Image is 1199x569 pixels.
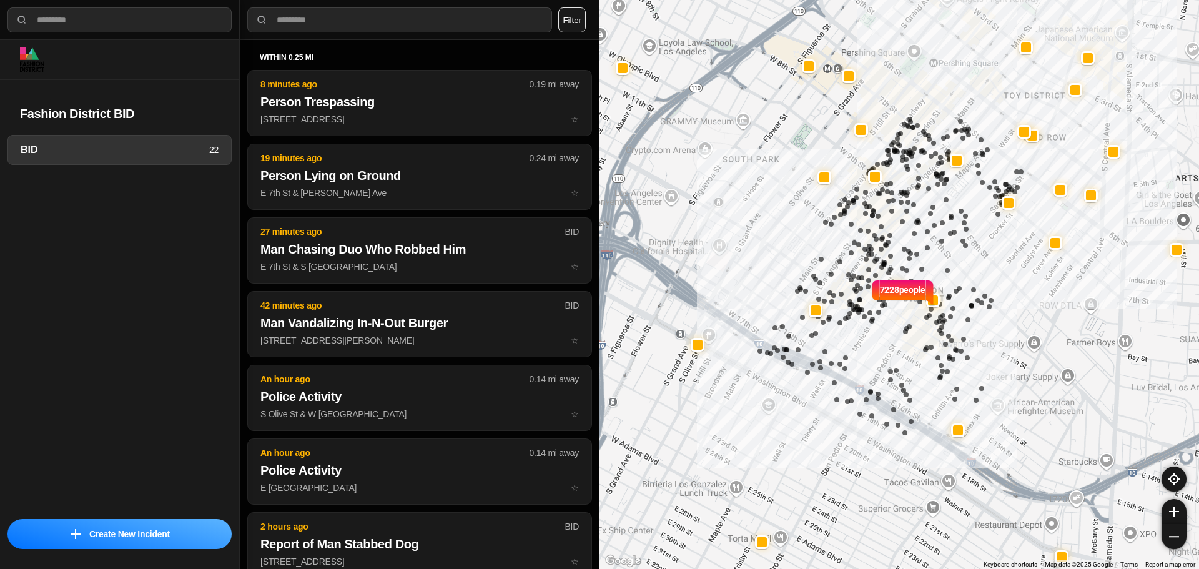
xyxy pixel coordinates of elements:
[247,261,592,272] a: 27 minutes agoBIDMan Chasing Duo Who Robbed HimE 7th St & S [GEOGRAPHIC_DATA]star
[247,114,592,124] a: 8 minutes ago0.19 mi awayPerson Trespassing[STREET_ADDRESS]star
[260,373,530,385] p: An hour ago
[1145,561,1195,568] a: Report a map error
[247,217,592,284] button: 27 minutes agoBIDMan Chasing Duo Who Robbed HimE 7th St & S [GEOGRAPHIC_DATA]star
[247,438,592,505] button: An hour ago0.14 mi awayPolice ActivityE [GEOGRAPHIC_DATA]star
[571,483,579,493] span: star
[247,144,592,210] button: 19 minutes ago0.24 mi awayPerson Lying on GroundE 7th St & [PERSON_NAME] Avestar
[20,47,44,72] img: logo
[260,93,579,111] h2: Person Trespassing
[880,284,926,311] p: 7228 people
[571,409,579,419] span: star
[565,225,579,238] p: BID
[565,299,579,312] p: BID
[1168,473,1180,485] img: recenter
[247,335,592,345] a: 42 minutes agoBIDMan Vandalizing In-N-Out Burger[STREET_ADDRESS][PERSON_NAME]star
[260,152,530,164] p: 19 minutes ago
[89,528,170,540] p: Create New Incident
[260,52,580,62] h5: within 0.25 mi
[21,142,209,157] h3: BID
[247,408,592,419] a: An hour ago0.14 mi awayPolice ActivityS Olive St & W [GEOGRAPHIC_DATA]star
[603,553,644,569] img: Google
[247,482,592,493] a: An hour ago0.14 mi awayPolice ActivityE [GEOGRAPHIC_DATA]star
[260,447,530,459] p: An hour ago
[260,314,579,332] h2: Man Vandalizing In-N-Out Burger
[247,70,592,136] button: 8 minutes ago0.19 mi awayPerson Trespassing[STREET_ADDRESS]star
[530,373,579,385] p: 0.14 mi away
[260,187,579,199] p: E 7th St & [PERSON_NAME] Ave
[1120,561,1138,568] a: Terms (opens in new tab)
[71,529,81,539] img: icon
[260,240,579,258] h2: Man Chasing Duo Who Robbed Him
[260,299,565,312] p: 42 minutes ago
[260,388,579,405] h2: Police Activity
[571,188,579,198] span: star
[1169,532,1179,542] img: zoom-out
[571,335,579,345] span: star
[260,167,579,184] h2: Person Lying on Ground
[260,462,579,479] h2: Police Activity
[1162,524,1187,549] button: zoom-out
[20,105,219,122] h2: Fashion District BID
[871,279,880,306] img: notch
[558,7,586,32] button: Filter
[247,365,592,431] button: An hour ago0.14 mi awayPolice ActivityS Olive St & W [GEOGRAPHIC_DATA]star
[530,78,579,91] p: 0.19 mi away
[7,519,232,549] button: iconCreate New Incident
[260,535,579,553] h2: Report of Man Stabbed Dog
[1162,467,1187,492] button: recenter
[571,262,579,272] span: star
[260,555,579,568] p: [STREET_ADDRESS]
[603,553,644,569] a: Open this area in Google Maps (opens a new window)
[530,152,579,164] p: 0.24 mi away
[260,78,530,91] p: 8 minutes ago
[925,279,935,306] img: notch
[260,520,565,533] p: 2 hours ago
[260,334,579,347] p: [STREET_ADDRESS][PERSON_NAME]
[260,113,579,126] p: [STREET_ADDRESS]
[260,225,565,238] p: 27 minutes ago
[247,187,592,198] a: 19 minutes ago0.24 mi awayPerson Lying on GroundE 7th St & [PERSON_NAME] Avestar
[7,135,232,165] a: BID22
[1045,561,1113,568] span: Map data ©2025 Google
[565,520,579,533] p: BID
[260,482,579,494] p: E [GEOGRAPHIC_DATA]
[247,556,592,567] a: 2 hours agoBIDReport of Man Stabbed Dog[STREET_ADDRESS]star
[1169,507,1179,517] img: zoom-in
[247,291,592,357] button: 42 minutes agoBIDMan Vandalizing In-N-Out Burger[STREET_ADDRESS][PERSON_NAME]star
[209,144,219,156] p: 22
[530,447,579,459] p: 0.14 mi away
[1162,499,1187,524] button: zoom-in
[16,14,28,26] img: search
[984,560,1037,569] button: Keyboard shortcuts
[260,408,579,420] p: S Olive St & W [GEOGRAPHIC_DATA]
[255,14,268,26] img: search
[571,114,579,124] span: star
[571,557,579,567] span: star
[260,260,579,273] p: E 7th St & S [GEOGRAPHIC_DATA]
